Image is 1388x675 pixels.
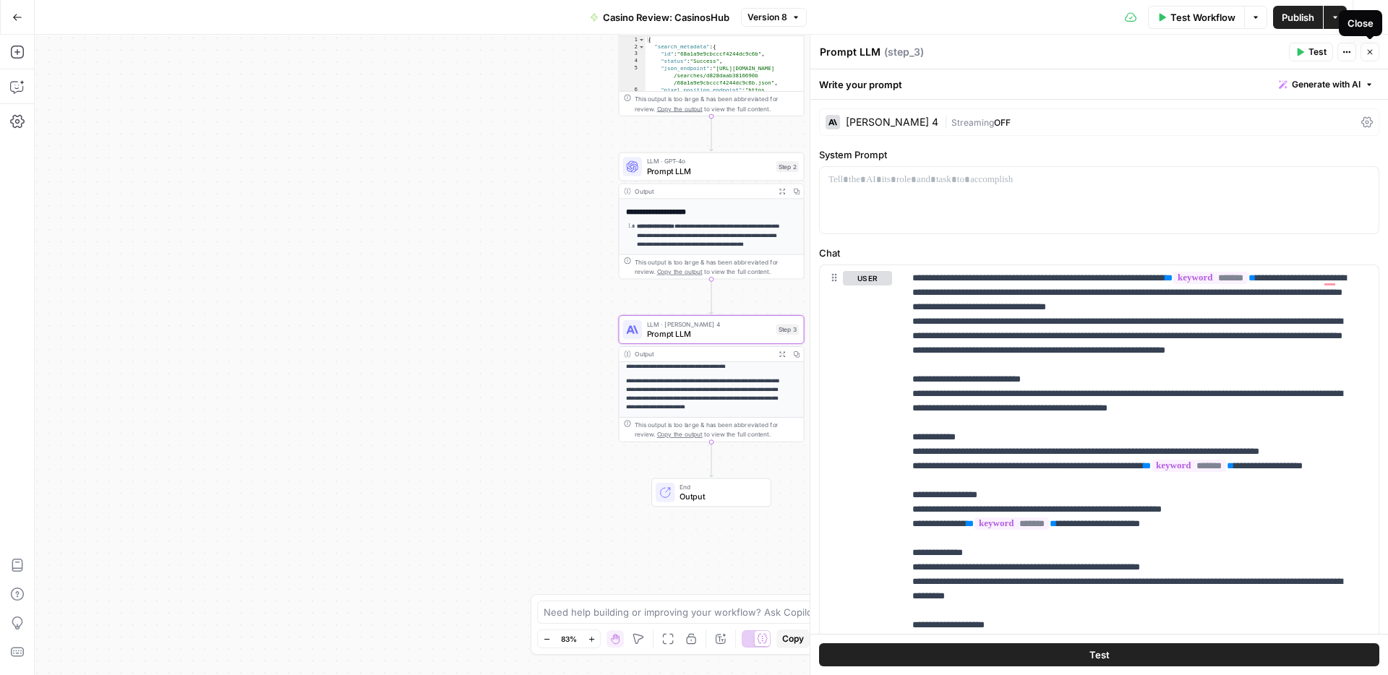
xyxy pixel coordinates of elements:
button: Test Workflow [1148,6,1244,29]
span: Output [680,491,761,503]
button: Test [819,643,1379,666]
label: System Prompt [819,147,1379,162]
span: Test [1308,46,1327,59]
span: Prompt LLM [647,327,771,340]
div: Step 3 [776,324,798,335]
g: Edge from step_1 to step_2 [710,116,714,151]
div: Write your prompt [810,69,1388,99]
button: Test [1289,43,1333,61]
span: Toggle code folding, rows 2 through 12 [638,43,645,51]
button: Publish [1273,6,1323,29]
div: This output is too large & has been abbreviated for review. to view the full content. [635,420,799,439]
div: This output is too large & has been abbreviated for review. to view the full content. [635,257,799,277]
span: Casino Review: CasinosHub [603,10,729,25]
span: OFF [994,117,1011,128]
span: Copy [782,632,804,645]
span: End [680,482,761,491]
span: | [944,114,951,129]
div: 4 [619,58,645,65]
span: Copy the output [657,431,703,438]
button: Generate with AI [1273,75,1379,94]
div: EndOutput [619,478,805,507]
div: Step 2 [776,161,798,172]
div: 1 [619,36,645,43]
span: Toggle code folding, rows 1 through 39 [638,36,645,43]
span: Version 8 [747,11,787,24]
span: Streaming [951,117,994,128]
button: Copy [776,629,810,648]
span: Copy the output [657,268,703,275]
button: Casino Review: CasinosHub [581,6,738,29]
div: 6 [619,87,645,123]
div: 3 [619,51,645,58]
span: 83% [561,633,577,645]
div: This output is too large & has been abbreviated for review. to view the full content. [635,94,799,113]
span: Prompt LLM [647,165,771,177]
button: user [843,271,892,285]
button: Version 8 [741,8,807,27]
div: Close [1348,16,1374,30]
g: Edge from step_2 to step_3 [710,279,714,314]
span: Copy the output [657,105,703,112]
div: Output [635,349,771,358]
span: Generate with AI [1292,78,1361,91]
g: Edge from step_3 to end [710,442,714,477]
span: Test [1089,648,1110,662]
span: ( step_3 ) [884,45,924,59]
label: Chat [819,246,1379,260]
span: Test Workflow [1170,10,1235,25]
div: Output [635,186,771,196]
div: 2 [619,43,645,51]
textarea: Prompt LLM [820,45,881,59]
div: [PERSON_NAME] 4 [846,117,938,127]
span: LLM · [PERSON_NAME] 4 [647,319,771,329]
span: Publish [1282,10,1314,25]
div: 5 [619,65,645,87]
span: LLM · GPT-4o [647,156,771,165]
